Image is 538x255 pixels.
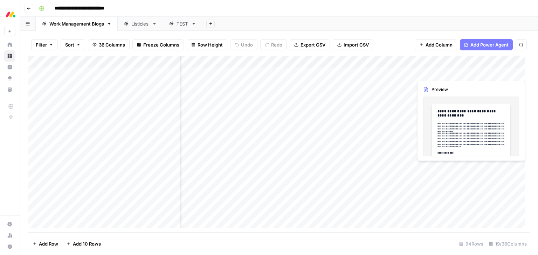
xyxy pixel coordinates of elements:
button: Export CSV [290,39,330,50]
button: Add Column [415,39,457,50]
a: Insights [4,62,15,73]
span: Export CSV [301,41,325,48]
span: Add Column [426,41,453,48]
div: 94 Rows [456,238,486,249]
a: Usage [4,230,15,241]
button: Freeze Columns [132,39,184,50]
span: Add 10 Rows [73,240,101,247]
span: Sort [65,41,74,48]
span: Row Height [198,41,223,48]
button: Redo [260,39,287,50]
div: TEST [177,20,188,27]
span: Add Row [39,240,58,247]
button: Row Height [187,39,227,50]
div: Work Management Blogs [49,20,104,27]
a: Settings [4,219,15,230]
a: TEST [163,17,202,31]
a: Your Data [4,84,15,95]
button: Add Row [28,238,62,249]
span: Import CSV [344,41,369,48]
a: Opportunities [4,73,15,84]
div: 19/36 Columns [486,238,530,249]
button: Sort [61,39,85,50]
span: Freeze Columns [143,41,179,48]
div: Listicles [131,20,149,27]
img: Monday.com Logo [4,8,17,21]
button: 36 Columns [88,39,130,50]
a: Browse [4,50,15,62]
button: Filter [31,39,58,50]
button: Add Power Agent [460,39,513,50]
button: Undo [230,39,257,50]
a: Home [4,39,15,50]
a: Listicles [118,17,163,31]
button: Add 10 Rows [62,238,105,249]
a: Work Management Blogs [36,17,118,31]
button: Help + Support [4,241,15,252]
span: Redo [271,41,282,48]
span: Add Power Agent [470,41,509,48]
span: Filter [36,41,47,48]
button: Import CSV [333,39,373,50]
span: 36 Columns [99,41,125,48]
span: Undo [241,41,253,48]
button: Workspace: Monday.com [4,6,15,23]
